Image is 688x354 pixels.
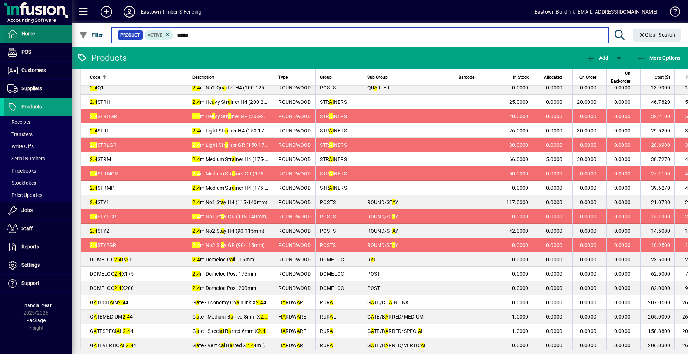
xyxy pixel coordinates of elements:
[7,131,33,137] span: Transfers
[192,171,285,176] span: m Medium Str iner GR (175-200mm)
[4,152,72,165] a: Serial Numbers
[7,119,30,125] span: Receipts
[278,73,311,81] div: Type
[90,271,134,277] span: DOMELOC X175
[392,199,395,205] em: A
[297,300,300,305] em: A
[320,257,344,262] span: DOMELOC
[614,142,631,148] span: 0.0000
[21,280,39,286] span: Support
[329,128,332,134] em: A
[546,113,563,119] span: 0.0000
[320,85,336,91] span: POSTS
[221,228,224,234] em: a
[192,73,269,81] div: Description
[320,99,347,105] span: STR INERS
[236,300,239,305] em: a
[580,285,597,291] span: 0.0000
[7,168,36,174] span: Pricebooks
[192,185,200,191] em: 2.4
[580,142,597,148] span: 0.0000
[546,156,563,162] span: 5.0000
[506,199,529,205] span: 117.0000
[232,185,235,191] em: a
[580,257,597,262] span: 0.0000
[278,185,311,191] span: ROUNDWOOD
[21,31,35,37] span: Home
[509,156,529,162] span: 66.0000
[278,142,311,148] span: ROUNDWOOD
[90,214,116,219] span: STY1GR
[192,199,200,205] em: 2.4
[367,300,409,305] span: G TE/CH INLINK
[577,99,596,105] span: 20.0000
[90,242,116,248] span: STY2GR
[655,73,670,81] span: Cost ($)
[509,228,529,234] span: 42.0000
[90,171,97,176] em: 2.4
[7,144,34,149] span: Write Offs
[320,285,344,291] span: DOMELOC
[329,113,332,119] em: A
[614,113,631,119] span: 0.0000
[509,113,529,119] span: 20.0000
[90,99,110,105] span: STRH
[640,109,674,123] td: 32.2100
[223,85,226,91] em: a
[367,214,398,219] span: ROUND/ST Y
[221,242,224,248] em: a
[614,199,631,205] span: 0.0000
[192,113,281,119] span: m He vy Str iner GR (200-225mm)
[546,85,563,91] span: 0.0000
[459,73,497,81] div: Barcode
[585,52,610,64] button: Add
[278,171,311,176] span: ROUNDWOOD
[90,142,116,148] span: STRLGR
[90,171,118,176] span: STRMGR
[320,271,344,277] span: DOMELOC
[371,257,374,262] em: A
[145,30,173,40] mat-chip: Activation Status: Active
[192,142,200,148] em: 2.4
[329,99,332,105] em: A
[21,207,33,213] span: Jobs
[580,113,597,119] span: 0.0000
[580,271,597,277] span: 0.0000
[192,128,200,134] em: 2.4
[278,73,288,81] span: Type
[640,295,674,310] td: 207.0500
[367,271,380,277] span: POST
[577,73,603,81] div: On Order
[367,285,380,291] span: POST
[221,214,224,219] em: a
[329,171,332,176] em: A
[546,214,563,219] span: 0.0000
[640,195,674,209] td: 21.0780
[320,128,347,134] span: STR INERS
[278,85,311,91] span: ROUNDWOOD
[546,300,563,305] span: 0.0000
[90,242,97,248] em: 2.4
[192,156,200,162] em: 2.4
[665,1,679,25] a: Knowledge Base
[21,244,39,249] span: Reports
[278,257,311,262] span: ROUNDWOOD
[90,99,97,105] em: 2.4
[512,257,529,262] span: 0.0000
[118,300,125,305] em: 2.4
[577,128,596,134] span: 30.0000
[640,310,674,324] td: 205.0000
[192,242,200,248] em: 2.4
[192,300,283,305] span: G te - Economy Ch inlink X 4m (8Ft)
[221,199,224,205] em: a
[580,199,597,205] span: 0.0000
[546,142,563,148] span: 0.0000
[320,113,347,119] span: STR INERS
[148,33,162,38] span: Active
[640,152,674,166] td: 38.7270
[90,228,109,234] span: STY2
[21,49,31,55] span: POS
[95,5,118,18] button: Add
[77,52,127,64] div: Products
[611,69,630,85] span: On Backorder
